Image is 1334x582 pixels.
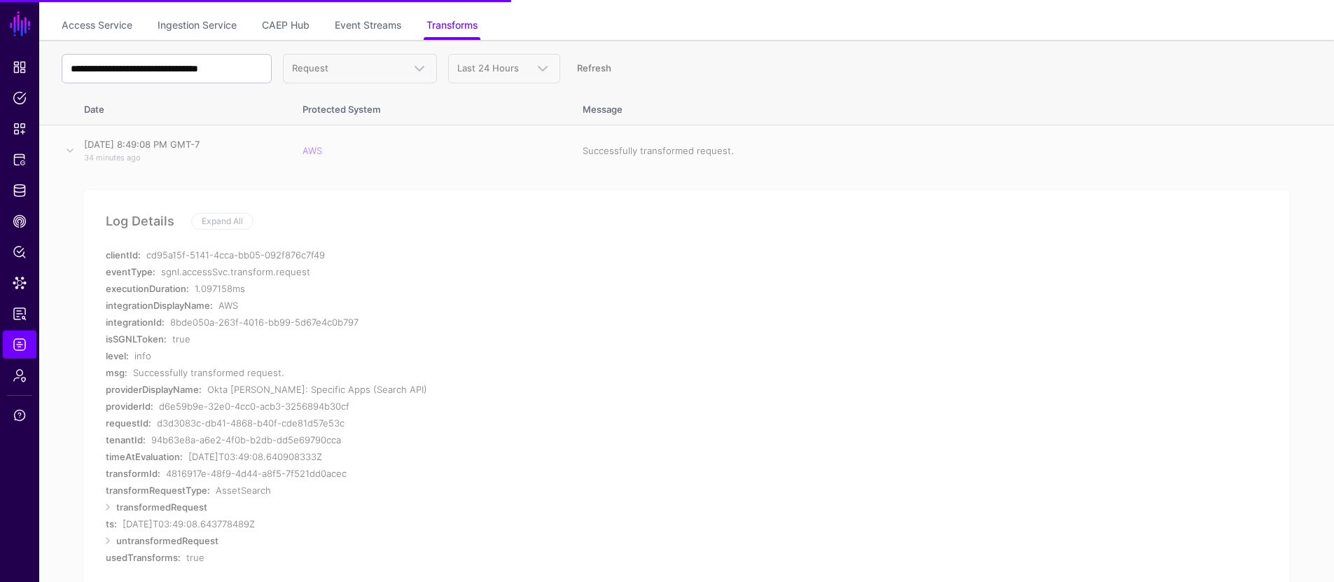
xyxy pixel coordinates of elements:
[151,431,666,448] div: 94b63e8a-a6e2-4f0b-b2db-dd5e69790cca
[577,62,611,74] a: Refresh
[303,145,322,156] a: AWS
[106,434,146,445] strong: tenantId:
[13,153,27,167] span: Protected Systems
[170,314,666,331] div: 8bde050a-263f-4016-bb99-5d67e4c0b797
[106,317,165,328] strong: integrationId:
[13,307,27,321] span: Access Reporting
[13,338,27,352] span: Logs
[106,417,151,429] strong: requestId:
[134,347,666,364] div: info
[78,89,289,125] th: Date
[188,448,666,465] div: [DATE]T03:49:08.640908333Z
[106,468,160,479] strong: transformId:
[106,249,141,261] strong: clientId:
[106,333,167,345] strong: isSGNLToken:
[457,62,519,74] span: Last 24 Hours
[106,266,155,277] strong: eventType:
[106,485,210,496] strong: transformRequestType:
[218,297,666,314] div: AWS
[62,13,132,40] a: Access Service
[292,62,328,74] span: Request
[106,367,127,378] strong: msg:
[262,13,310,40] a: CAEP Hub
[13,245,27,259] span: Policy Lens
[116,535,218,546] strong: untransformedRequest
[289,89,569,125] th: Protected System
[195,280,666,297] div: 1.097158ms
[3,84,36,112] a: Policies
[13,408,27,422] span: Support
[166,465,666,482] div: 4816917e-48f9-4d44-a8f5-7f521dd0acec
[106,283,189,294] strong: executionDuration:
[335,13,401,40] a: Event Streams
[3,207,36,235] a: CAEP Hub
[13,214,27,228] span: CAEP Hub
[3,269,36,297] a: Data Lens
[191,213,253,230] a: Expand All
[159,398,666,415] div: d6e59b9e-32e0-4cc0-acb3-3256894b30cf
[3,146,36,174] a: Protected Systems
[3,53,36,81] a: Dashboard
[13,60,27,74] span: Dashboard
[106,451,183,462] strong: timeAtEvaluation:
[158,13,237,40] a: Ingestion Service
[207,381,666,398] div: Okta [PERSON_NAME]: Specific Apps (Search API)
[157,415,666,431] div: d3d3083c-db41-4868-b40f-cde81d57e53c
[106,350,129,361] strong: level:
[133,364,666,381] div: Successfully transformed request.
[3,238,36,266] a: Policy Lens
[13,368,27,382] span: Admin
[569,125,1334,176] td: Successfully transformed request.
[13,91,27,105] span: Policies
[3,331,36,359] a: Logs
[84,138,275,151] h4: [DATE] 8:49:08 PM GMT-7
[106,518,117,529] strong: ts:
[8,8,32,39] a: SGNL
[106,300,213,311] strong: integrationDisplayName:
[3,176,36,205] a: Identity Data Fabric
[13,183,27,198] span: Identity Data Fabric
[106,552,181,563] strong: usedTransforms:
[106,214,174,229] h5: Log Details
[106,384,202,395] strong: providerDisplayName:
[3,361,36,389] a: Admin
[161,263,666,280] div: sgnl.accessSvc.transform.request
[84,152,275,164] p: 34 minutes ago
[216,482,666,499] div: AssetSearch
[186,549,666,566] div: true
[3,115,36,143] a: Snippets
[13,122,27,136] span: Snippets
[116,501,207,513] strong: transformedRequest
[3,300,36,328] a: Access Reporting
[13,276,27,290] span: Data Lens
[569,89,1334,125] th: Message
[146,247,666,263] div: cd95a15f-5141-4cca-bb05-092f876c7f49
[106,401,153,412] strong: providerId:
[123,515,666,532] div: [DATE]T03:49:08.643778489Z
[426,13,478,40] a: Transforms
[172,331,666,347] div: true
